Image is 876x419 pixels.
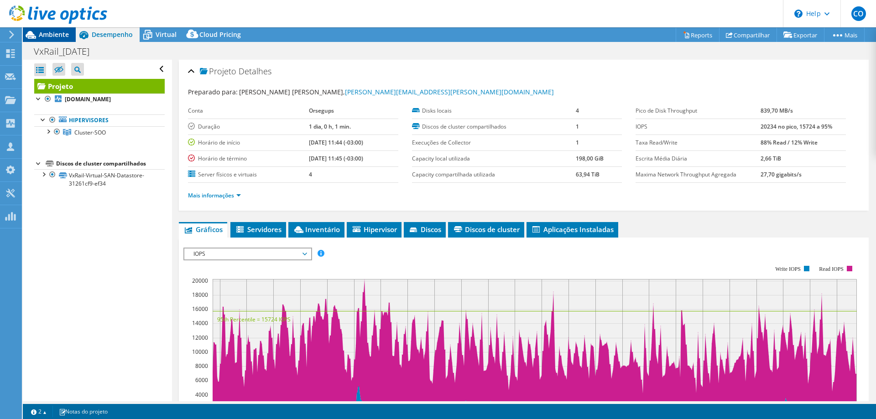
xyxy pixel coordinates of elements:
[719,28,777,42] a: Compartilhar
[156,30,177,39] span: Virtual
[576,155,604,162] b: 198,00 GiB
[851,6,866,21] span: CO
[199,30,241,39] span: Cloud Pricing
[576,107,579,114] b: 4
[761,107,793,114] b: 839,70 MB/s
[192,319,208,327] text: 14000
[636,106,761,115] label: Pico de Disk Throughput
[309,155,363,162] b: [DATE] 11:45 (-03:00)
[188,191,241,199] a: Mais informações
[235,225,282,234] span: Servidores
[195,391,208,398] text: 4000
[761,139,818,146] b: 88% Read / 12% Write
[408,225,441,234] span: Discos
[309,171,312,178] b: 4
[636,122,761,131] label: IOPS
[576,139,579,146] b: 1
[189,248,306,259] span: IOPS
[188,106,309,115] label: Conta
[636,170,761,179] label: Maxima Network Throughput Agregada
[34,126,165,138] a: Cluster-SOO
[25,406,53,417] a: 2
[351,225,397,234] span: Hipervisor
[453,225,520,234] span: Discos de cluster
[676,28,720,42] a: Reports
[192,277,208,285] text: 20000
[761,171,802,178] b: 27,70 gigabits/s
[192,291,208,299] text: 18000
[56,158,165,169] div: Discos de cluster compartilhados
[74,129,106,136] span: Cluster-SOO
[794,10,803,18] svg: \n
[309,107,334,114] b: Orsegups
[30,47,104,57] h1: VxRail_[DATE]
[345,88,554,96] a: [PERSON_NAME][EMAIL_ADDRESS][PERSON_NAME][DOMAIN_NAME]
[92,30,133,39] span: Desempenho
[195,376,208,384] text: 6000
[576,123,579,130] b: 1
[192,348,208,356] text: 10000
[192,334,208,341] text: 12000
[761,155,781,162] b: 2,66 TiB
[824,28,865,42] a: Mais
[777,28,824,42] a: Exportar
[192,305,208,313] text: 16000
[39,30,69,39] span: Ambiente
[412,138,576,147] label: Execuções de Collector
[531,225,614,234] span: Aplicações Instaladas
[65,95,111,103] b: [DOMAIN_NAME]
[188,170,309,179] label: Server físicos e virtuais
[775,266,801,272] text: Write IOPS
[309,123,351,130] b: 1 dia, 0 h, 1 min.
[195,362,208,370] text: 8000
[52,406,114,417] a: Notas do projeto
[636,154,761,163] label: Escrita Média Diária
[34,114,165,126] a: Hipervisores
[34,79,165,93] a: Projeto
[412,170,576,179] label: Capacity compartilhada utilizada
[412,122,576,131] label: Discos de cluster compartilhados
[188,88,238,96] label: Preparado para:
[188,138,309,147] label: Horário de início
[761,123,832,130] b: 20234 no pico, 15724 a 95%
[819,266,844,272] text: Read IOPS
[412,154,576,163] label: Capacity local utilizada
[239,88,554,96] span: [PERSON_NAME] [PERSON_NAME],
[239,66,271,77] span: Detalhes
[217,316,291,323] text: 95th Percentile = 15724 IOPS
[636,138,761,147] label: Taxa Read/Write
[183,225,223,234] span: Gráficos
[200,67,236,76] span: Projeto
[412,106,576,115] label: Disks locais
[188,154,309,163] label: Horário de término
[576,171,600,178] b: 63,94 TiB
[188,122,309,131] label: Duração
[309,139,363,146] b: [DATE] 11:44 (-03:00)
[34,169,165,189] a: VxRail-Virtual-SAN-Datastore-31261cf9-ef34
[34,93,165,105] a: [DOMAIN_NAME]
[293,225,340,234] span: Inventário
